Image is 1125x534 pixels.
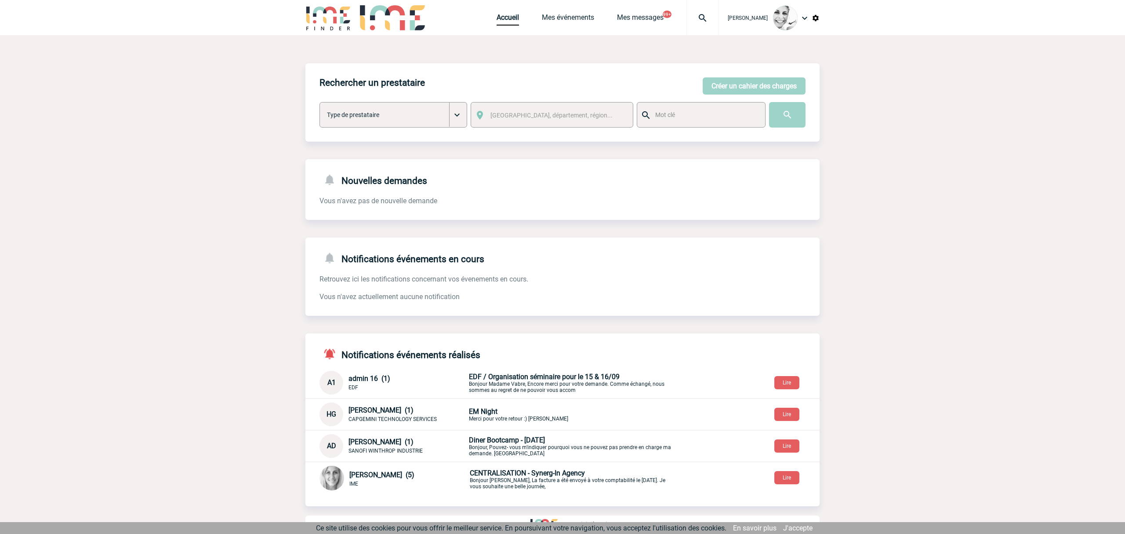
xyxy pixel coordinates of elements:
h4: Notifications événements réalisés [319,347,480,360]
p: Bonjour [PERSON_NAME], La facture a été envoyé à votre comptabilité le [DATE]. Je vous souhaite u... [470,469,676,490]
span: admin 16 (1) [348,374,390,383]
div: Conversation privée : Client - Agence [319,402,820,426]
div: Conversation privée : Client - Agence [319,371,820,395]
div: Conversation privée : Client - Agence [319,434,820,458]
p: Digital Assistance [577,521,625,528]
a: Lire [767,473,806,481]
a: J'accepte [783,524,813,532]
input: Mot clé [653,109,757,121]
span: Vous n'avez actuellement aucune notification [319,293,460,301]
a: A1 admin 16 (1) EDF EDF / Organisation séminaire pour le 15 & 16/09Bonjour Madame Vabre, Encore m... [319,378,675,386]
button: Lire [774,408,799,421]
span: A1 [327,378,336,387]
p: Bonjour Madame Vabre, Encore merci pour votre demande. Comme échangé, nous sommes au regret de ne... [469,373,675,393]
a: Lire [767,441,806,450]
a: FAQ [500,519,530,528]
span: HG [327,410,336,418]
span: AD [327,442,336,450]
img: http://www.idealmeetingsevents.fr/ [530,519,558,530]
a: HG [PERSON_NAME] (1) CAPGEMINI TECHNOLOGY SERVICES EM NightMerci pour votre retour :) [PERSON_NAME] [319,410,675,418]
span: EDF [348,384,358,391]
input: Submit [769,102,806,128]
a: Accueil [497,13,519,26]
p: Merci pour votre retour :) [PERSON_NAME] [469,407,675,422]
span: [PERSON_NAME] (1) [348,438,414,446]
img: 103013-0.jpeg [773,6,798,30]
span: SANOFI WINTHROP INDUSTRIE [348,448,423,454]
h4: Rechercher un prestataire [319,77,425,88]
a: Lire [767,410,806,418]
span: Diner Bootcamp - [DATE] [469,436,545,444]
img: 101029-0.jpg [319,466,344,490]
span: [PERSON_NAME] [728,15,768,21]
a: En savoir plus [733,524,777,532]
span: [PERSON_NAME] (1) [348,406,414,414]
a: Mes événements [542,13,594,26]
span: CAPGEMINI TECHNOLOGY SERVICES [348,416,437,422]
span: Vous n'avez pas de nouvelle demande [319,197,437,205]
img: notifications-24-px-g.png [323,252,341,264]
button: Lire [774,439,799,453]
img: notifications-24-px-g.png [323,173,341,186]
p: Bonjour, Pouvez- vous m'indiquer pourquoi vous ne pouvez pas prendre en charge ma demande. [GEOGR... [469,436,675,457]
img: notifications-active-24-px-r.png [323,347,341,360]
span: [PERSON_NAME] (5) [349,471,414,479]
span: Ce site utilise des cookies pour vous offrir le meilleur service. En poursuivant votre navigation... [316,524,726,532]
div: Conversation privée : Client - Agence [319,466,820,492]
span: EDF / Organisation séminaire pour le 15 & 16/09 [469,373,620,381]
img: IME-Finder [305,5,351,30]
p: FAQ [500,521,511,528]
span: Retrouvez ici les notifications concernant vos évenements en cours. [319,275,528,283]
span: [GEOGRAPHIC_DATA], département, région... [490,112,613,119]
span: CENTRALISATION - Synerg-In Agency [470,469,585,477]
h4: Nouvelles demandes [319,173,427,186]
a: [PERSON_NAME] (5) IME CENTRALISATION - Synerg-In AgencyBonjour [PERSON_NAME], La facture a été en... [319,474,676,483]
a: Lire [767,378,806,386]
a: Mes messages [617,13,664,26]
button: 99+ [663,11,671,18]
button: Lire [774,471,799,484]
button: Lire [774,376,799,389]
span: IME [349,481,358,487]
h4: Notifications événements en cours [319,252,484,264]
a: AD [PERSON_NAME] (1) SANOFI WINTHROP INDUSTRIE Diner Bootcamp - [DATE]Bonjour, Pouvez- vous m'ind... [319,441,675,450]
span: EM Night [469,407,497,416]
